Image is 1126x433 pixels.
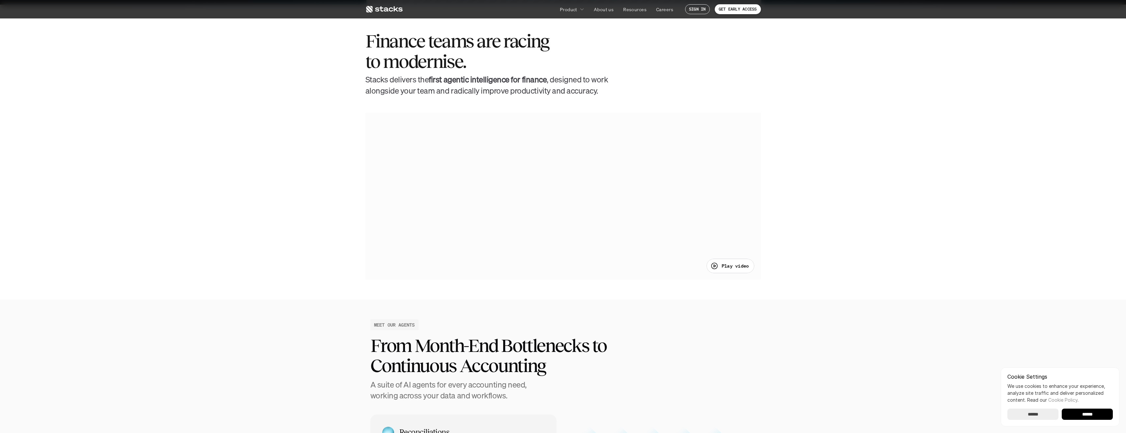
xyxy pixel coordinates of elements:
[652,3,677,15] a: Careers
[619,3,650,15] a: Resources
[685,4,710,14] a: SIGN IN
[1007,374,1113,379] p: Cookie Settings
[722,262,749,269] p: Play video
[365,74,609,96] h4: Stacks delivers the , designed to work alongside your team and radically improve productivity and...
[370,335,647,376] h2: From Month-End Bottlenecks to Continuous Accounting
[560,6,577,13] p: Product
[594,6,614,13] p: About us
[590,3,618,15] a: About us
[374,321,415,328] h2: MEET OUR AGENTS
[719,7,757,12] p: GET EARLY ACCESS
[365,31,550,72] h2: Finance teams are racing to modernise.
[1048,397,1078,403] a: Cookie Policy
[370,379,542,401] h4: A suite of AI agents for every accounting need, working across your data and workflows.
[623,6,647,13] p: Resources
[715,4,761,14] a: GET EARLY ACCESS
[656,6,673,13] p: Careers
[429,74,547,85] strong: first agentic intelligence for finance
[689,7,706,12] p: SIGN IN
[1007,383,1113,403] p: We use cookies to enhance your experience, analyze site traffic and deliver personalized content.
[1027,397,1079,403] span: Read our .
